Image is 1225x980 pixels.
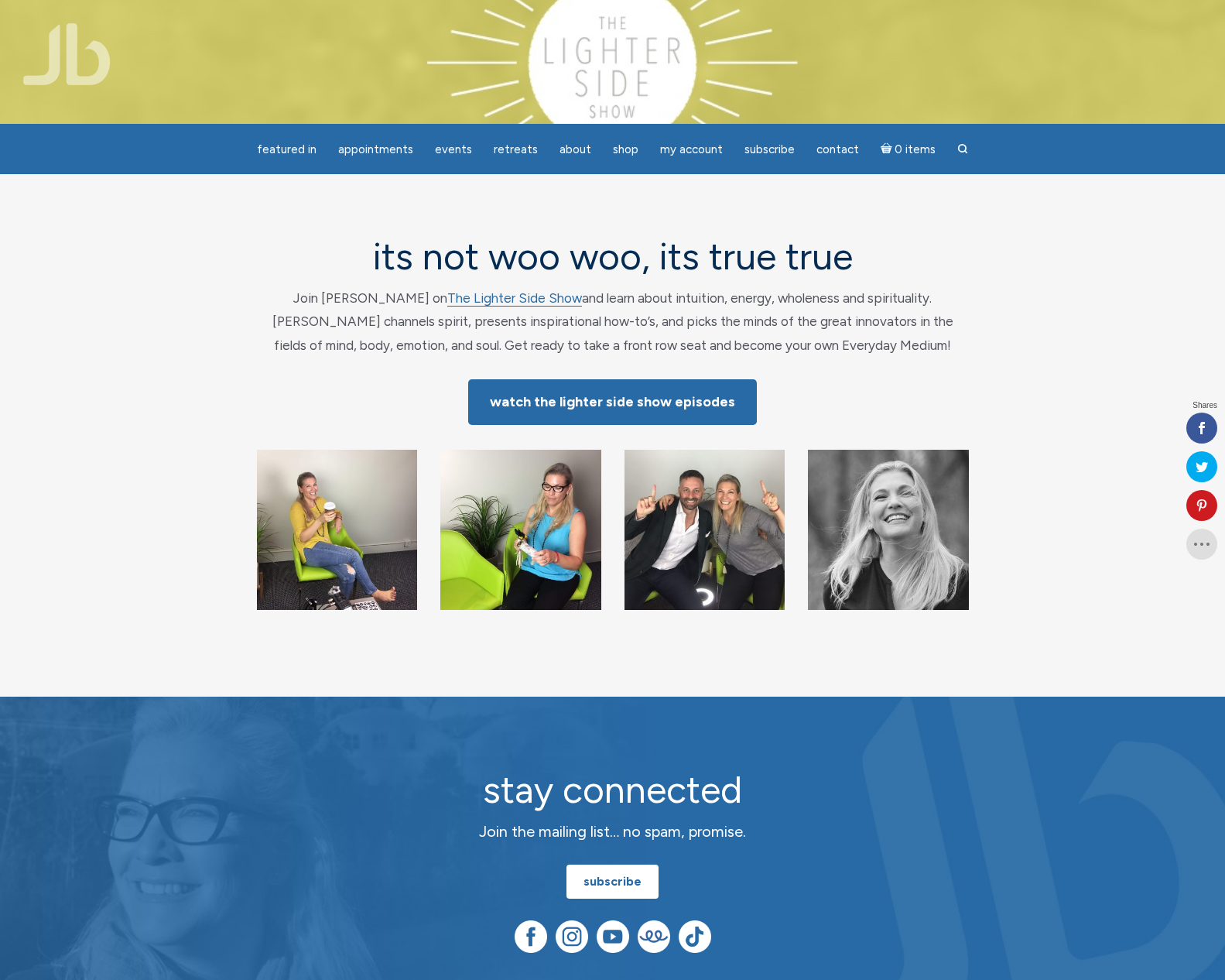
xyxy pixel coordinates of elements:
[651,135,732,165] a: My Account
[559,142,591,156] span: About
[604,135,648,165] a: Shop
[257,286,969,358] p: Join [PERSON_NAME] on and learn about intuition, energy, wholeness and spirituality. [PERSON_NAME...
[660,142,723,156] span: My Account
[613,142,638,156] span: Shop
[447,290,582,307] a: The Lighter Side Show
[515,920,547,953] img: Facebook
[597,920,629,953] img: YouTube
[735,135,804,165] a: Subscribe
[338,769,888,810] h2: stay connected
[744,142,795,156] span: Subscribe
[257,450,418,611] img: Jamie Butler
[468,379,757,425] a: Watch The Lighter Side Show Episodes
[550,135,601,165] a: About
[881,142,895,156] i: Cart
[494,142,538,156] span: Retreats
[23,23,111,85] img: Jamie Butler. The Everyday Medium
[426,135,481,165] a: Events
[248,135,326,165] a: featured in
[484,135,547,165] a: Retreats
[624,450,785,611] img: Jamie Butler
[338,820,888,844] p: Join the mailing list… no spam, promise.
[435,142,472,156] span: Events
[329,135,423,165] a: Appointments
[807,135,868,165] a: Contact
[1192,402,1217,409] span: Shares
[679,920,711,953] img: TikTok
[338,142,413,156] span: Appointments
[816,142,859,156] span: Contact
[257,236,969,277] h2: its not woo woo, its true true
[257,142,317,156] span: featured in
[440,450,601,611] img: Jamie Butler
[566,865,659,899] a: subscribe
[556,920,588,953] img: Instagram
[895,144,936,156] span: 0 items
[638,920,670,953] img: Teespring
[871,133,946,165] a: Cart0 items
